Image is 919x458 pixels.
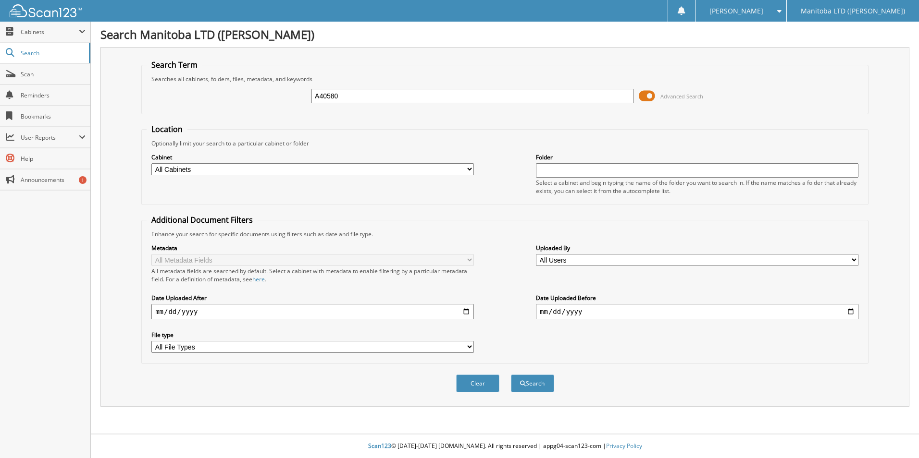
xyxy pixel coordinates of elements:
[147,230,863,238] div: Enhance your search for specific documents using filters such as date and file type.
[21,176,86,184] span: Announcements
[151,331,474,339] label: File type
[147,60,202,70] legend: Search Term
[252,275,265,283] a: here
[21,155,86,163] span: Help
[21,70,86,78] span: Scan
[147,139,863,147] div: Optionally limit your search to a particular cabinet or folder
[151,267,474,283] div: All metadata fields are searched by default. Select a cabinet with metadata to enable filtering b...
[801,8,905,14] span: Manitoba LTD ([PERSON_NAME])
[91,434,919,458] div: © [DATE]-[DATE] [DOMAIN_NAME]. All rights reserved | appg04-scan123-com |
[660,93,703,100] span: Advanced Search
[100,26,909,42] h1: Search Manitoba LTD ([PERSON_NAME])
[21,112,86,121] span: Bookmarks
[21,28,79,36] span: Cabinets
[606,442,642,450] a: Privacy Policy
[147,124,187,134] legend: Location
[709,8,763,14] span: [PERSON_NAME]
[151,304,474,319] input: start
[511,374,554,392] button: Search
[536,244,858,252] label: Uploaded By
[21,133,79,142] span: User Reports
[21,49,84,57] span: Search
[536,153,858,161] label: Folder
[368,442,391,450] span: Scan123
[536,294,858,302] label: Date Uploaded Before
[147,75,863,83] div: Searches all cabinets, folders, files, metadata, and keywords
[147,215,258,225] legend: Additional Document Filters
[21,91,86,99] span: Reminders
[10,4,82,17] img: scan123-logo-white.svg
[536,179,858,195] div: Select a cabinet and begin typing the name of the folder you want to search in. If the name match...
[151,294,474,302] label: Date Uploaded After
[151,153,474,161] label: Cabinet
[456,374,499,392] button: Clear
[536,304,858,319] input: end
[151,244,474,252] label: Metadata
[79,176,87,184] div: 1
